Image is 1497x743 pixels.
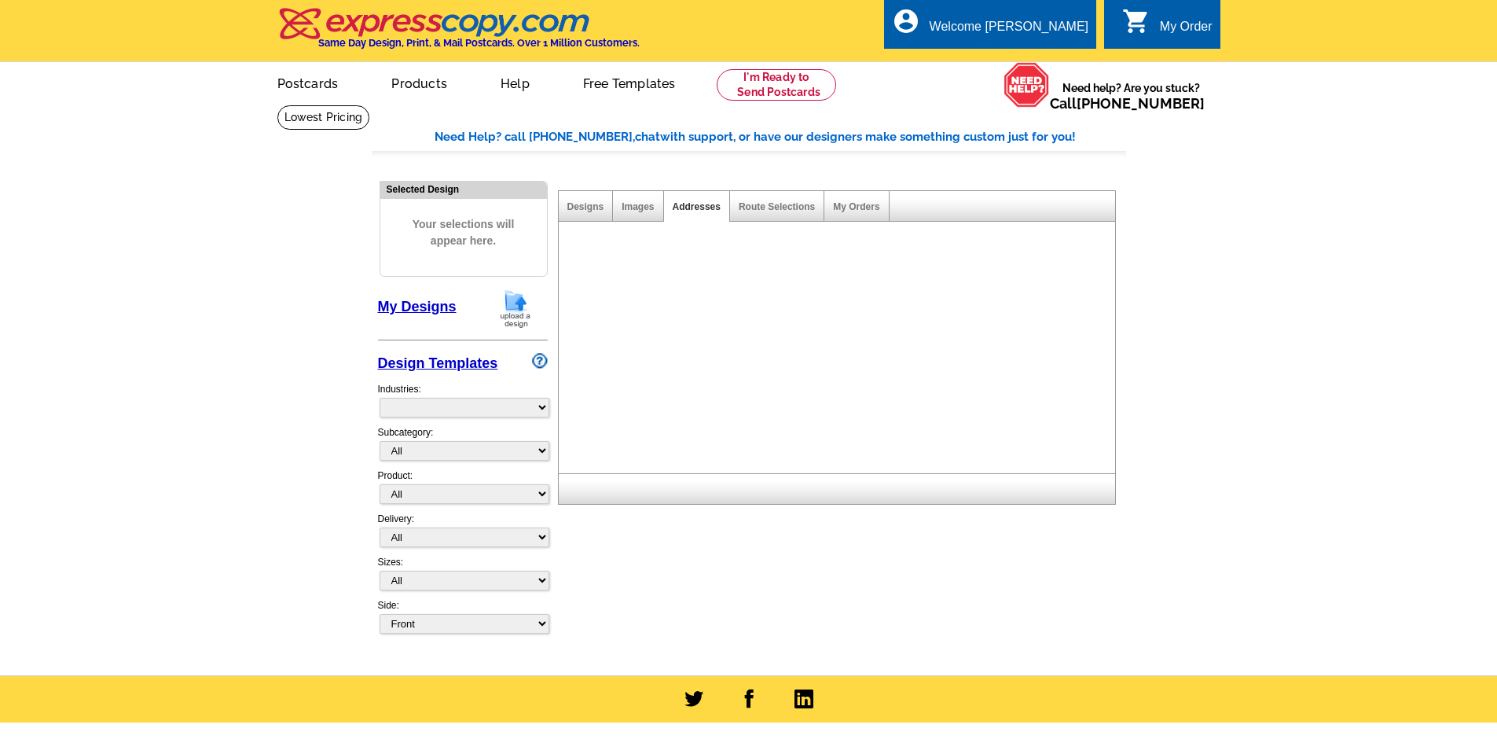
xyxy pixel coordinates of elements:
[1050,95,1205,112] span: Call
[567,201,604,212] a: Designs
[635,130,660,144] span: chat
[252,64,364,101] a: Postcards
[378,299,457,314] a: My Designs
[378,512,548,555] div: Delivery:
[532,353,548,369] img: design-wizard-help-icon.png
[1077,95,1205,112] a: [PHONE_NUMBER]
[930,20,1088,42] div: Welcome [PERSON_NAME]
[673,201,721,212] a: Addresses
[277,19,640,49] a: Same Day Design, Print, & Mail Postcards. Over 1 Million Customers.
[1050,80,1213,112] span: Need help? Are you stuck?
[378,425,548,469] div: Subcategory:
[318,37,640,49] h4: Same Day Design, Print, & Mail Postcards. Over 1 Million Customers.
[558,64,701,101] a: Free Templates
[435,128,1126,146] div: Need Help? call [PHONE_NUMBER], with support, or have our designers make something custom just fo...
[366,64,472,101] a: Products
[392,200,535,265] span: Your selections will appear here.
[378,598,548,635] div: Side:
[892,7,920,35] i: account_circle
[739,201,815,212] a: Route Selections
[833,201,879,212] a: My Orders
[1004,62,1050,108] img: help
[1122,7,1150,35] i: shopping_cart
[475,64,555,101] a: Help
[1122,17,1213,37] a: shopping_cart My Order
[1160,20,1213,42] div: My Order
[622,201,654,212] a: Images
[380,182,547,197] div: Selected Design
[378,555,548,598] div: Sizes:
[378,374,548,425] div: Industries:
[495,289,536,329] img: upload-design
[378,355,498,371] a: Design Templates
[378,469,548,512] div: Product:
